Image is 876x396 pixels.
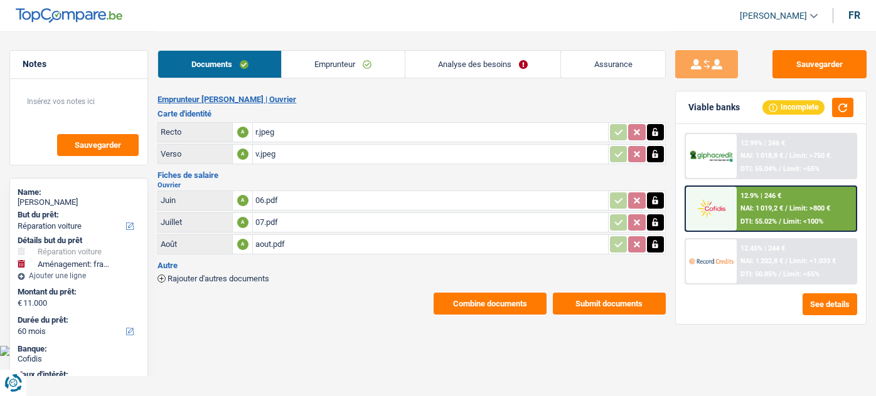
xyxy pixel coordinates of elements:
span: Limit: <65% [783,165,820,173]
h3: Autre [158,261,666,269]
span: DTI: 50.85% [740,270,777,278]
div: fr [848,9,860,21]
span: NAI: 1 202,8 € [740,257,783,265]
div: Juillet [161,217,230,227]
div: 12.99% | 246 € [740,139,785,147]
div: A [237,195,248,206]
div: Recto [161,127,230,137]
label: Durée du prêt: [18,315,137,325]
span: Limit: >800 € [789,204,830,212]
span: / [779,217,781,226]
span: [PERSON_NAME] [740,11,807,21]
div: aout.pdf [255,235,605,254]
span: Limit: >1.033 € [789,257,836,265]
div: Viable banks [688,102,740,113]
button: Sauvegarder [57,134,139,156]
h3: Carte d'identité [158,110,666,118]
a: [PERSON_NAME] [730,6,818,26]
span: / [785,204,788,212]
span: / [785,152,788,160]
span: Limit: <100% [783,217,823,226]
span: DTI: 55.02% [740,217,777,226]
button: Submit documents [553,293,666,315]
label: But du prêt: [18,210,137,220]
span: / [779,270,781,278]
h5: Notes [23,59,135,70]
div: Juin [161,195,230,205]
span: NAI: 1 019,2 € [740,204,783,212]
div: v.jpeg [255,145,605,164]
div: Ajouter une ligne [18,271,140,280]
div: Verso [161,149,230,159]
a: Documents [158,51,281,78]
div: Name: [18,187,140,197]
div: A [237,148,248,160]
div: [PERSON_NAME] [18,197,140,207]
h3: Fiches de salaire [158,171,666,179]
img: TopCompare Logo [16,8,122,23]
div: Incomplete [762,100,825,114]
button: Rajouter d'autres documents [158,274,269,283]
button: Combine documents [434,293,547,315]
span: DTI: 55.04% [740,165,777,173]
div: 12.9% | 246 € [740,192,781,200]
div: 07.pdf [255,213,605,232]
a: Assurance [561,51,665,78]
button: See details [803,293,857,315]
div: r.jpeg [255,123,605,142]
div: 06.pdf [255,191,605,210]
h2: Ouvrier [158,182,666,189]
div: 12.45% | 244 € [740,244,785,253]
div: A [237,127,248,138]
h2: Emprunteur [PERSON_NAME] | Ouvrier [158,95,666,105]
span: Sauvegarder [75,141,121,149]
div: A [237,239,248,250]
button: Sauvegarder [772,50,867,78]
div: A [237,217,248,228]
div: Cofidis [18,354,140,364]
span: Rajouter d'autres documents [168,274,269,283]
span: NAI: 1 018,8 € [740,152,783,160]
img: Record Credits [689,250,734,273]
img: AlphaCredit [689,149,734,163]
div: Août [161,239,230,249]
div: Taux d'intérêt: [18,370,140,380]
span: € [18,298,22,308]
img: Cofidis [689,197,734,220]
span: Limit: >750 € [789,152,830,160]
div: Détails but du prêt [18,236,140,246]
span: Limit: <65% [783,270,820,278]
span: / [785,257,788,265]
a: Analyse des besoins [405,51,561,78]
a: Emprunteur [282,51,405,78]
span: / [779,165,781,173]
label: Montant du prêt: [18,287,137,297]
div: Banque: [18,344,140,354]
